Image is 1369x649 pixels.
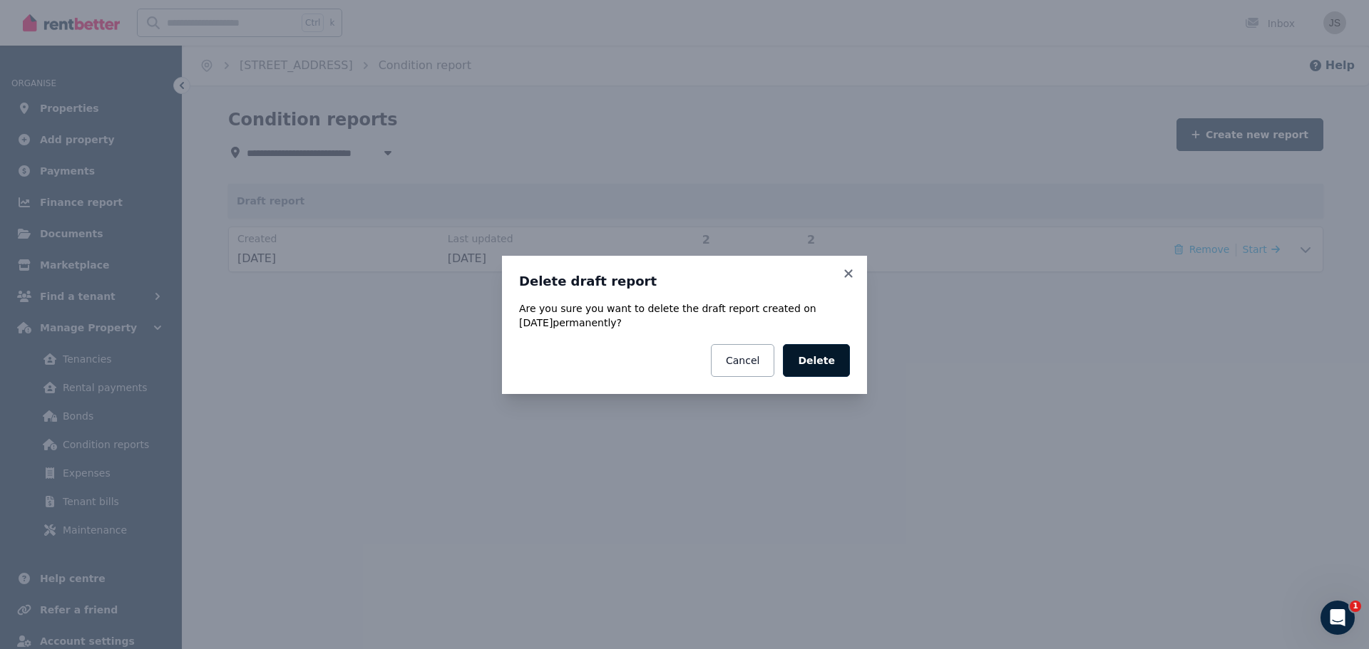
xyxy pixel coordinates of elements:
span: 1 [1350,601,1361,612]
p: Are you sure you want to delete the draft report created on [DATE] permanently? [519,301,850,330]
button: Delete [783,344,850,377]
iframe: Intercom live chat [1321,601,1355,635]
h3: Delete draft report [519,273,850,290]
button: Cancel [711,344,774,377]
